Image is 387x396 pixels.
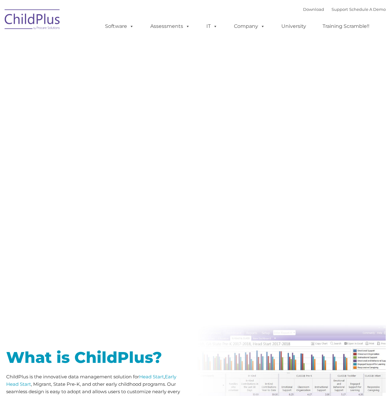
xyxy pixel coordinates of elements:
a: Company [228,20,271,33]
a: Early Head Start [6,374,176,387]
a: Training Scramble!! [316,20,376,33]
a: Support [332,7,348,12]
a: IT [200,20,224,33]
a: University [275,20,312,33]
a: Schedule A Demo [349,7,386,12]
a: Download [303,7,324,12]
a: Assessments [144,20,196,33]
h1: What is ChildPlus? [6,350,189,365]
img: ChildPlus by Procare Solutions [2,5,64,36]
font: | [303,7,386,12]
a: Head Start [139,374,164,380]
a: Software [99,20,140,33]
